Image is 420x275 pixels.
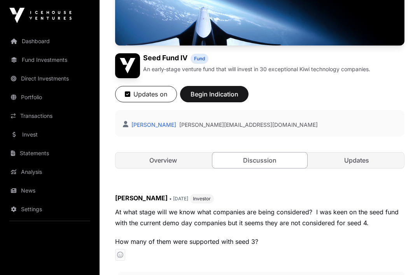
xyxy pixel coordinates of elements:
[194,56,205,62] span: Fund
[115,194,168,202] span: [PERSON_NAME]
[309,153,404,168] a: Updates
[143,54,187,64] h1: Seed Fund IV
[169,196,188,202] span: • [DATE]
[212,152,308,169] a: Discussion
[6,70,93,87] a: Direct Investments
[6,126,93,143] a: Invest
[381,238,420,275] iframe: Chat Widget
[190,90,239,99] span: Begin Indication
[6,182,93,199] a: News
[115,207,404,229] p: At what stage will we know what companies are being considered? I was keen on the seed fund with ...
[180,86,248,103] button: Begin Indication
[6,201,93,218] a: Settings
[6,51,93,68] a: Fund Investments
[6,89,93,106] a: Portfolio
[130,122,176,128] a: [PERSON_NAME]
[6,163,93,180] a: Analysis
[180,94,248,102] a: Begin Indication
[115,236,404,247] p: How many of them were supported with seed 3?
[143,66,370,74] p: An early-stage venture fund that will invest in 30 exceptional Kiwi technology companies.
[6,145,93,162] a: Statements
[115,153,404,168] nav: Tabs
[179,121,318,129] a: [PERSON_NAME][EMAIL_ADDRESS][DOMAIN_NAME]
[115,54,140,79] img: Seed Fund IV
[6,33,93,50] a: Dashboard
[115,86,177,103] button: Updates on
[193,196,211,202] span: Investor
[115,153,211,168] a: Overview
[9,8,72,23] img: Icehouse Ventures Logo
[6,107,93,124] a: Transactions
